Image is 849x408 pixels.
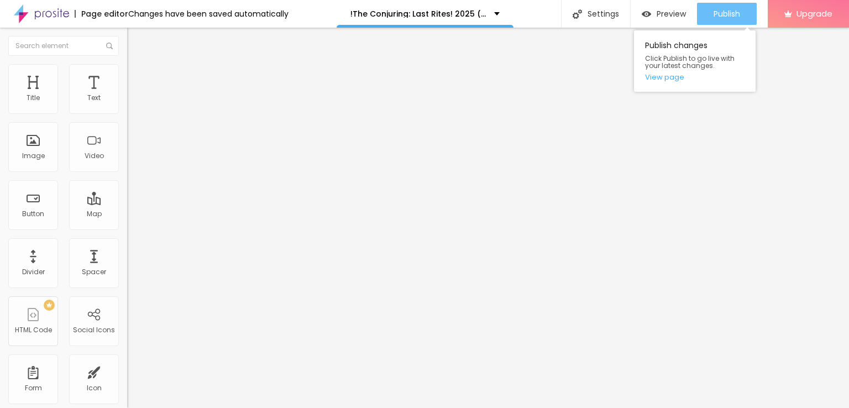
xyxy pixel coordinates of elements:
div: Title [27,94,40,102]
div: Button [22,210,44,218]
span: Upgrade [796,9,832,18]
a: View page [645,74,745,81]
div: Publish changes [634,30,756,92]
input: Search element [8,36,119,56]
div: Spacer [82,268,106,276]
div: Map [87,210,102,218]
div: Changes have been saved automatically [128,10,289,18]
div: Video [85,152,104,160]
div: Image [22,152,45,160]
span: Preview [657,9,686,18]
img: view-1.svg [642,9,651,19]
span: Publish [714,9,740,18]
img: Icone [573,9,582,19]
iframe: Editor [127,28,849,408]
div: Social Icons [73,326,115,334]
div: Divider [22,268,45,276]
div: Form [25,384,42,392]
div: HTML Code [15,326,52,334]
div: Text [87,94,101,102]
div: Page editor [75,10,128,18]
div: Icon [87,384,102,392]
button: Preview [631,3,697,25]
img: Icone [106,43,113,49]
p: !The Conjuring: Last Rites! 2025 (FullMovie) Download Mp4moviez 1080p, 720p, 480p & HD English/Hindi [350,10,486,18]
span: Click Publish to go live with your latest changes. [645,55,745,69]
button: Publish [697,3,757,25]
